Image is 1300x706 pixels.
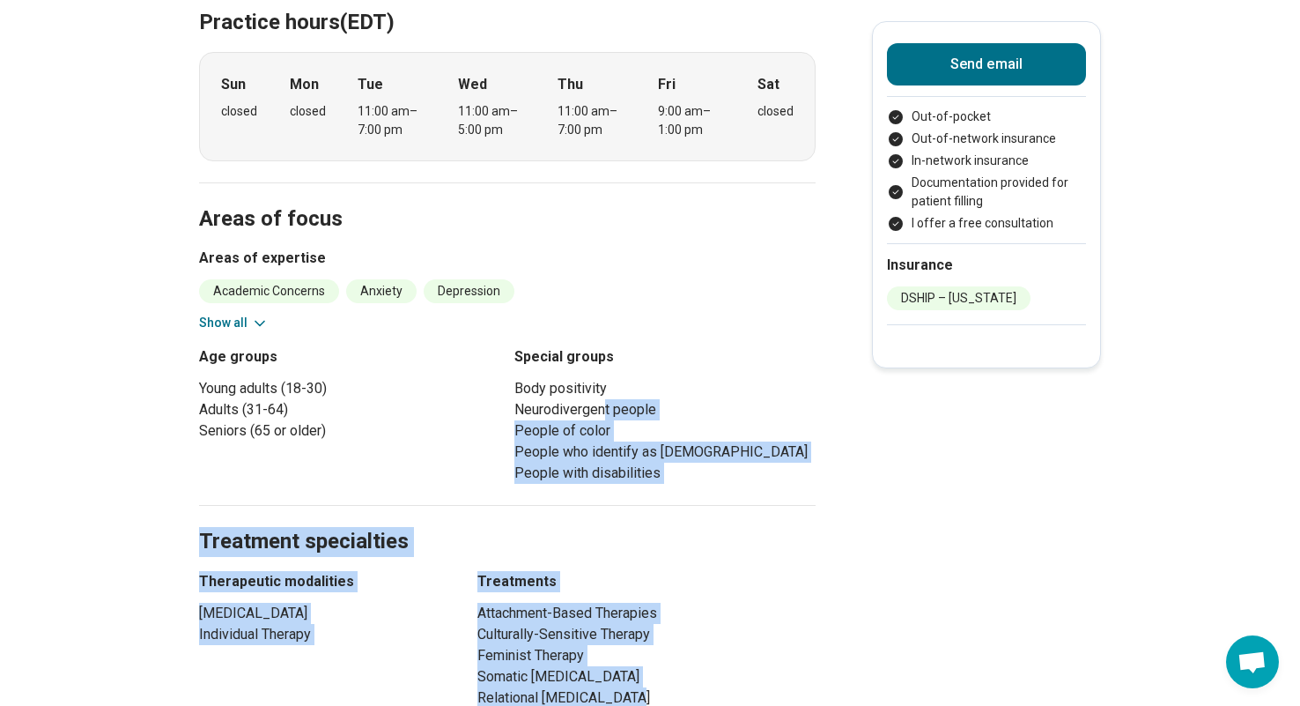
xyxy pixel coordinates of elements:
li: Depression [424,279,514,303]
li: Out-of-network insurance [887,130,1086,148]
h3: Treatments [477,571,816,592]
h2: Treatment specialties [199,485,816,557]
li: Culturally-Sensitive Therapy [477,624,816,645]
strong: Wed [458,74,487,95]
h3: Therapeutic modalities [199,571,446,592]
strong: Tue [358,74,383,95]
li: People who identify as [DEMOGRAPHIC_DATA] [514,442,816,463]
strong: Mon [290,74,319,95]
li: People of color [514,420,816,442]
li: Academic Concerns [199,279,339,303]
div: 11:00 am – 7:00 pm [558,102,625,139]
li: Feminist Therapy [477,645,816,666]
div: closed [221,102,257,121]
strong: Fri [658,74,676,95]
li: People with disabilities [514,463,816,484]
h2: Areas of focus [199,162,816,234]
button: Show all [199,314,269,332]
li: Individual Therapy [199,624,446,645]
div: closed [757,102,794,121]
div: When does the program meet? [199,52,816,161]
li: Neurodivergent people [514,399,816,420]
li: Documentation provided for patient filling [887,174,1086,211]
li: Attachment-Based Therapies [477,603,816,624]
div: 11:00 am – 5:00 pm [458,102,526,139]
li: I offer a free consultation [887,214,1086,233]
li: Adults (31-64) [199,399,500,420]
li: Body positivity [514,378,816,399]
h3: Areas of expertise [199,248,816,269]
li: [MEDICAL_DATA] [199,603,446,624]
strong: Sat [757,74,779,95]
li: In-network insurance [887,152,1086,170]
strong: Thu [558,74,583,95]
li: DSHIP – [US_STATE] [887,286,1030,310]
h2: Insurance [887,255,1086,276]
h3: Special groups [514,346,816,368]
div: 9:00 am – 1:00 pm [658,102,726,139]
div: closed [290,102,326,121]
strong: Sun [221,74,246,95]
li: Out-of-pocket [887,108,1086,126]
li: Somatic [MEDICAL_DATA] [477,666,816,687]
li: Young adults (18-30) [199,378,500,399]
h3: Age groups [199,346,500,368]
li: Seniors (65 or older) [199,420,500,442]
li: Anxiety [346,279,417,303]
div: Open chat [1226,635,1279,688]
button: Send email [887,43,1086,85]
ul: Payment options [887,108,1086,233]
div: 11:00 am – 7:00 pm [358,102,425,139]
